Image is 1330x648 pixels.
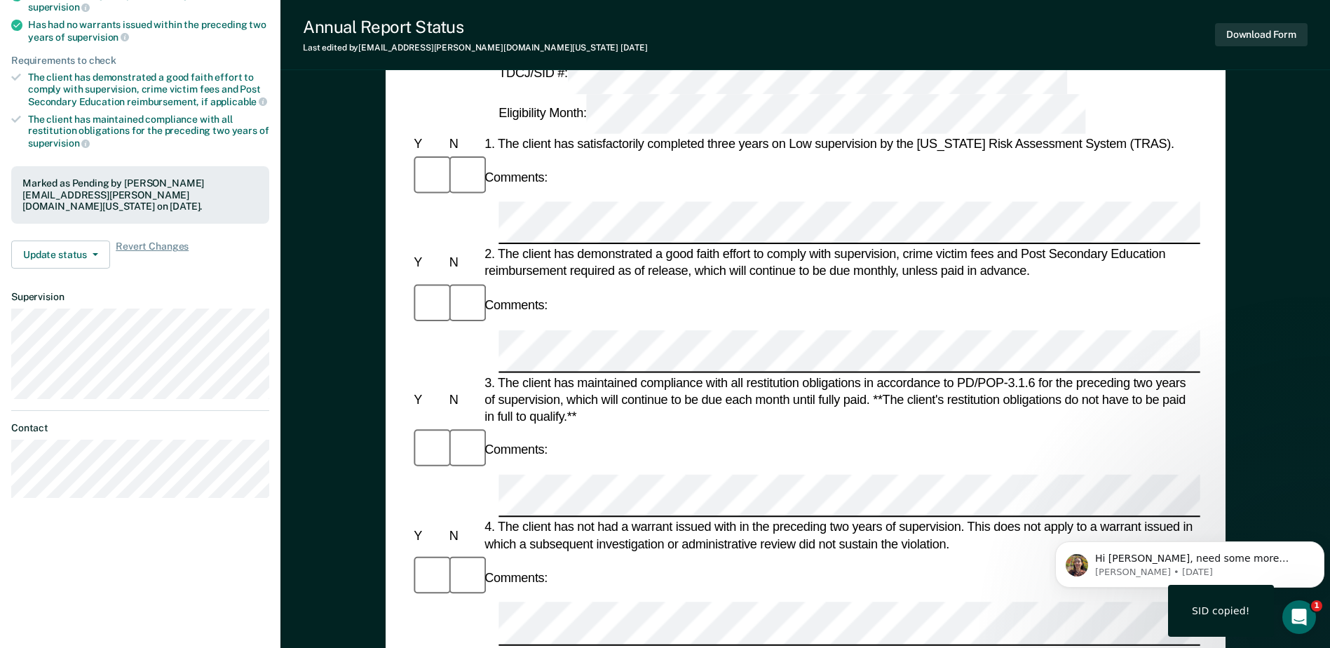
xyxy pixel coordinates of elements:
div: Annual Report Status [303,17,647,37]
span: supervision [28,1,90,13]
div: Y [411,527,446,544]
div: Last edited by [EMAIL_ADDRESS][PERSON_NAME][DOMAIN_NAME][US_STATE] [303,43,647,53]
div: Comments: [482,169,550,186]
div: Y [411,391,446,408]
dt: Supervision [11,291,269,303]
span: 1 [1311,600,1322,612]
div: Marked as Pending by [PERSON_NAME][EMAIL_ADDRESS][PERSON_NAME][DOMAIN_NAME][US_STATE] on [DATE]. [22,177,258,212]
div: Eligibility Month: [496,94,1088,134]
span: Hi [PERSON_NAME], need some more context here there somewhere in [GEOGRAPHIC_DATA] that this is i... [46,41,239,108]
p: Message from Rajan, sent 4d ago [46,54,257,67]
span: Revert Changes [116,241,189,269]
iframe: Intercom live chat [1282,600,1316,634]
button: Download Form [1215,23,1308,46]
div: Comments: [482,441,550,458]
div: TDCJ/SID #: [496,54,1069,94]
div: Y [411,135,446,152]
div: Comments: [482,569,550,586]
div: N [446,391,481,408]
div: 4. The client has not had a warrant issued with in the preceding two years of supervision. This d... [482,519,1200,553]
iframe: Intercom notifications message [1050,512,1330,610]
div: The client has demonstrated a good faith effort to comply with supervision, crime victim fees and... [28,72,269,107]
span: [DATE] [620,43,647,53]
div: Comments: [482,297,550,313]
div: N [446,527,481,544]
span: applicable [210,96,267,107]
div: The client has maintained compliance with all restitution obligations for the preceding two years of [28,114,269,149]
div: 3. The client has maintained compliance with all restitution obligations in accordance to PD/POP-... [482,374,1200,425]
div: Has had no warrants issued within the preceding two years of [28,19,269,43]
div: N [446,255,481,271]
div: 2. The client has demonstrated a good faith effort to comply with supervision, crime victim fees ... [482,246,1200,280]
div: Requirements to check [11,55,269,67]
dt: Contact [11,422,269,434]
button: Update status [11,241,110,269]
div: N [446,135,481,152]
div: 1. The client has satisfactorily completed three years on Low supervision by the [US_STATE] Risk ... [482,135,1200,152]
div: SID copied! [1192,605,1250,617]
div: Y [411,255,446,271]
span: supervision [28,137,90,149]
span: supervision [67,32,129,43]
